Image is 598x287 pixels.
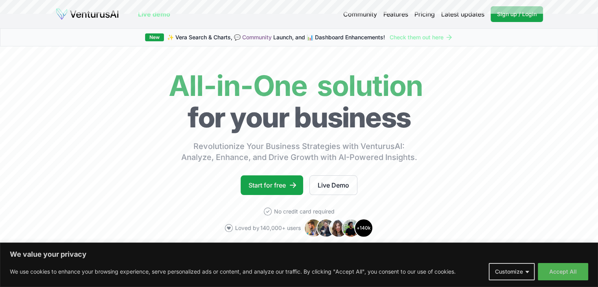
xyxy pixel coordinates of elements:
[167,33,385,41] span: ✨ Vera Search & Charts, 💬 Launch, and 📊 Dashboard Enhancements!
[414,9,435,19] a: Pricing
[441,9,484,19] a: Latest updates
[242,34,272,40] a: Community
[329,219,348,237] img: Avatar 3
[383,9,408,19] a: Features
[538,263,588,280] button: Accept All
[145,33,164,41] div: New
[10,267,456,276] p: We use cookies to enhance your browsing experience, serve personalized ads or content, and analyz...
[343,9,377,19] a: Community
[316,219,335,237] img: Avatar 2
[304,219,323,237] img: Avatar 1
[342,219,361,237] img: Avatar 4
[55,8,119,20] img: logo
[491,6,543,22] a: Sign up / Login
[138,9,170,19] a: Live demo
[497,10,537,18] span: Sign up / Login
[390,33,453,41] a: Check them out here
[10,250,588,259] p: We value your privacy
[489,263,535,280] button: Customize
[241,175,303,195] a: Start for free
[309,175,357,195] a: Live Demo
